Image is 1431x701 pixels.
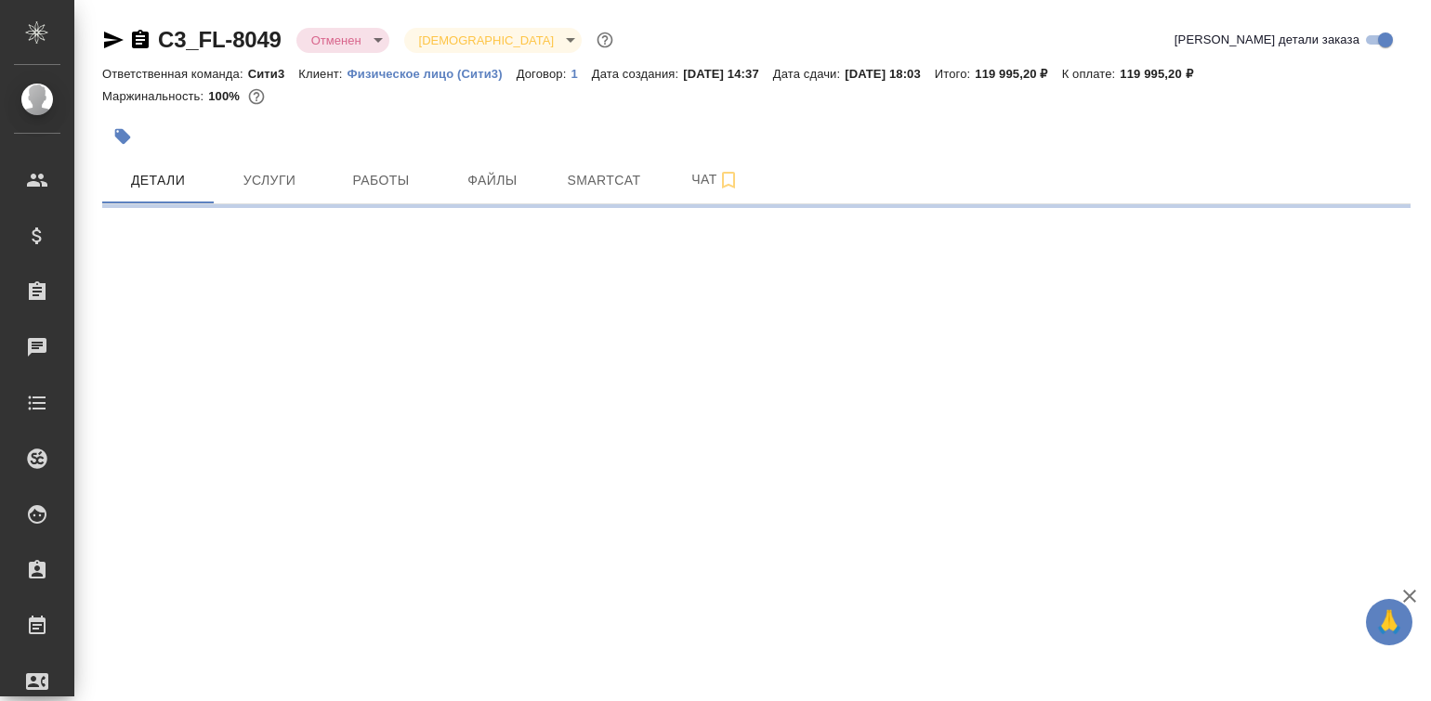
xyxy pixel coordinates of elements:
span: Работы [336,169,426,192]
a: C3_FL-8049 [158,27,282,52]
button: Отменен [306,32,367,48]
p: 100% [208,89,244,103]
button: [DEMOGRAPHIC_DATA] [414,32,559,48]
button: Скопировать ссылку [129,29,151,51]
svg: Подписаться [717,169,740,191]
button: 🙏 [1366,599,1412,645]
span: 🙏 [1373,603,1405,642]
span: Услуги [225,169,314,192]
p: [DATE] 14:37 [683,67,773,81]
span: Детали [113,169,203,192]
a: 1 [571,65,591,81]
p: Маржинальность: [102,89,208,103]
button: Скопировать ссылку для ЯМессенджера [102,29,125,51]
button: 0.00 RUB; [244,84,269,109]
p: Дата создания: [592,67,683,81]
p: 1 [571,67,591,81]
p: Дата сдачи: [773,67,845,81]
div: Отменен [404,28,582,53]
p: Договор: [517,67,571,81]
span: Чат [671,168,760,191]
span: Файлы [448,169,537,192]
p: Итого: [935,67,975,81]
span: [PERSON_NAME] детали заказа [1175,31,1359,49]
button: Добавить тэг [102,116,143,157]
button: Доп статусы указывают на важность/срочность заказа [593,28,617,52]
p: Физическое лицо (Сити3) [348,67,517,81]
p: 119 995,20 ₽ [975,67,1061,81]
p: Ответственная команда: [102,67,248,81]
span: Smartcat [559,169,649,192]
p: 119 995,20 ₽ [1120,67,1206,81]
div: Отменен [296,28,389,53]
p: [DATE] 18:03 [845,67,935,81]
p: Клиент: [298,67,347,81]
a: Физическое лицо (Сити3) [348,65,517,81]
p: Сити3 [248,67,299,81]
p: К оплате: [1062,67,1121,81]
